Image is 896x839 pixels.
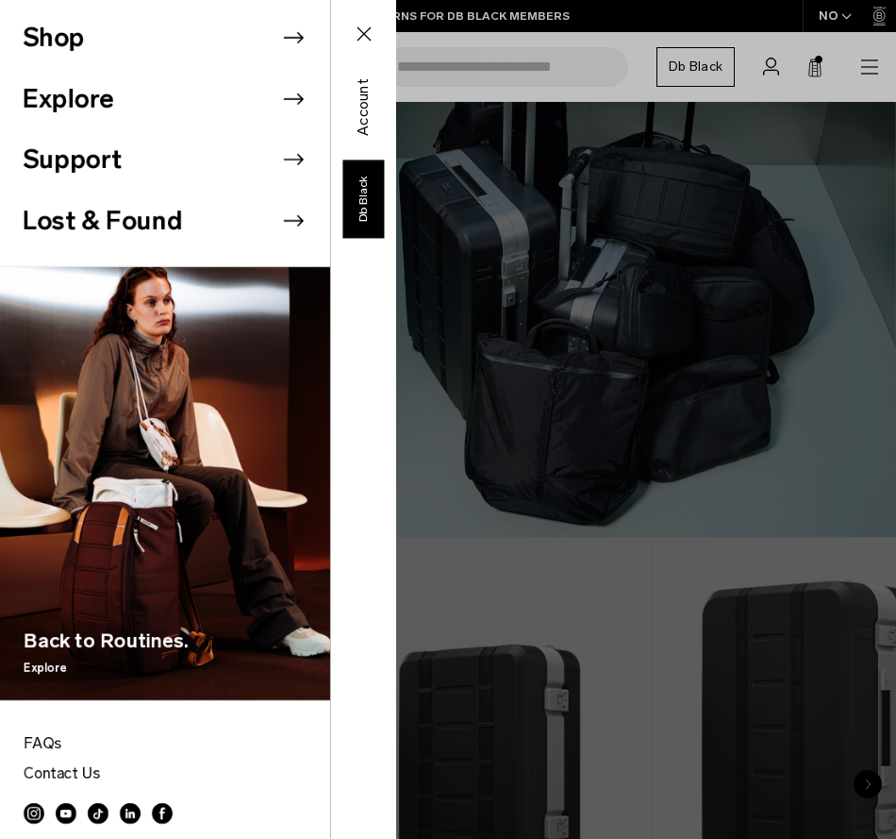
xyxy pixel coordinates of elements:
a: Account [344,95,384,118]
a: Contact Us [24,759,307,789]
a: Db Black [342,159,384,238]
span: Back to Routines. [24,626,189,656]
span: Account [353,78,375,136]
span: Explore [24,660,189,677]
a: FAQs [24,729,307,759]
